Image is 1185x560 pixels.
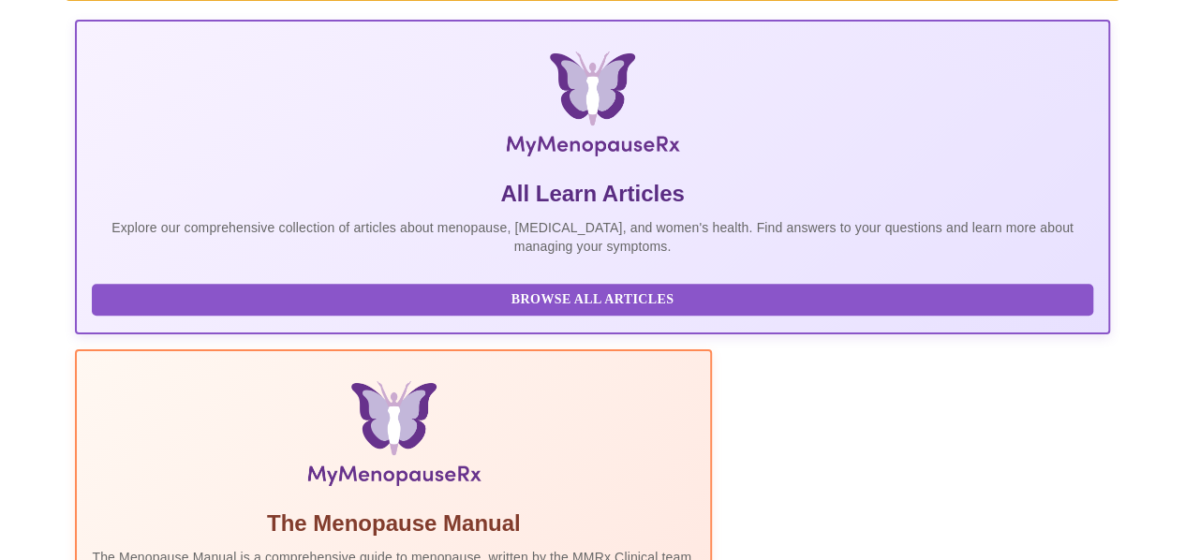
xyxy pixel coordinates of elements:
span: Browse All Articles [111,288,1074,312]
button: Browse All Articles [92,284,1092,317]
img: MyMenopauseRx Logo [247,52,937,164]
p: Explore our comprehensive collection of articles about menopause, [MEDICAL_DATA], and women's hea... [92,218,1092,256]
h5: All Learn Articles [92,179,1092,209]
img: Menopause Manual [188,381,600,494]
a: Browse All Articles [92,290,1097,306]
h5: The Menopause Manual [92,508,695,538]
